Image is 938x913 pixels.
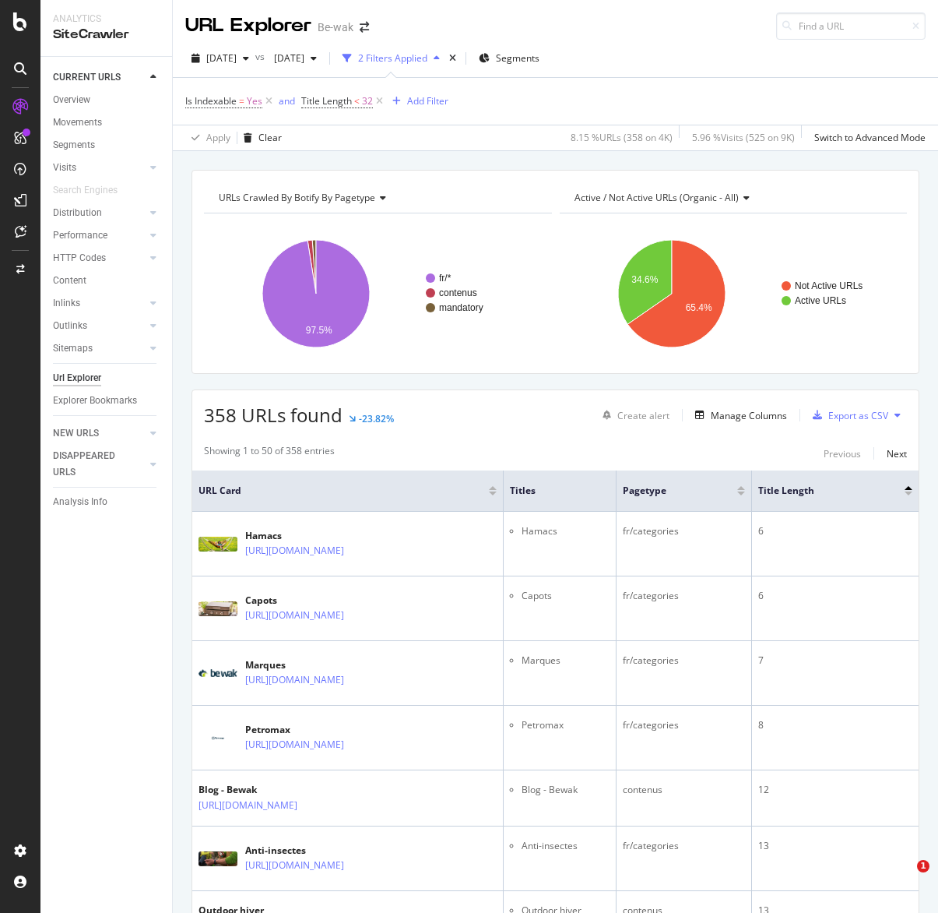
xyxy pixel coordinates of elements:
img: main image [198,731,237,746]
h4: Active / Not Active URLs [571,185,894,210]
a: Explorer Bookmarks [53,393,161,409]
li: Capots [522,589,610,603]
a: Performance [53,227,146,244]
div: fr/categories [623,524,745,538]
div: CURRENT URLS [53,69,121,86]
div: -23.82% [359,412,394,425]
div: URL Explorer [185,12,311,39]
a: Sitemaps [53,340,146,357]
div: fr/categories [623,654,745,668]
li: Marques [522,654,610,668]
div: Marques [245,658,395,672]
span: = [239,94,244,108]
div: DISAPPEARED URLS [53,448,132,481]
span: 32 [362,90,373,112]
div: Url Explorer [53,370,101,386]
div: 13 [758,839,912,853]
div: Performance [53,227,107,244]
span: Active / Not Active URLs (organic - all) [574,191,739,204]
div: fr/categories [623,718,745,732]
div: Export as CSV [828,409,888,422]
span: 2025 Sep. 8th [268,51,304,65]
a: Url Explorer [53,370,161,386]
div: Content [53,273,86,289]
button: Export as CSV [806,403,888,428]
li: Anti-insectes [522,839,610,853]
div: 5.96 % Visits ( 525 on 9K ) [692,131,795,144]
svg: A chart. [204,226,546,361]
text: mandatory [439,302,483,313]
img: main image [198,851,237,866]
input: Find a URL [776,12,926,40]
span: Title Length [758,484,881,498]
span: < [354,94,360,108]
button: Switch to Advanced Mode [808,125,926,150]
a: [URL][DOMAIN_NAME] [245,858,344,873]
div: Search Engines [53,182,118,199]
iframe: Intercom live chat [885,860,922,897]
li: Blog - Bewak [522,783,610,797]
div: Movements [53,115,102,131]
span: vs [255,50,268,63]
text: Not Active URLs [795,280,862,291]
a: Segments [53,137,161,153]
button: 2 Filters Applied [336,46,446,71]
a: HTTP Codes [53,250,146,266]
button: Next [887,444,907,463]
span: 1 [917,860,929,872]
div: Switch to Advanced Mode [814,131,926,144]
a: Overview [53,92,161,108]
div: fr/categories [623,839,745,853]
img: main image [198,537,237,552]
div: Blog - Bewak [198,783,348,797]
div: Overview [53,92,90,108]
a: Distribution [53,205,146,221]
a: [URL][DOMAIN_NAME] [245,608,344,623]
div: 8.15 % URLs ( 358 on 4K ) [571,131,673,144]
text: Active URLs [795,295,846,306]
img: main image [198,601,237,616]
div: 6 [758,589,912,603]
div: Clear [258,131,282,144]
a: Visits [53,160,146,176]
img: main image [198,669,237,677]
a: [URL][DOMAIN_NAME] [198,798,297,813]
a: Inlinks [53,295,146,312]
button: Previous [824,444,861,463]
div: Apply [206,131,230,144]
span: URLs Crawled By Botify By pagetype [219,191,375,204]
div: Be-wak [318,19,353,35]
div: Create alert [617,409,669,422]
div: Outlinks [53,318,87,334]
span: URL Card [198,484,485,498]
a: Movements [53,115,161,131]
button: [DATE] [185,46,255,71]
a: DISAPPEARED URLS [53,448,146,481]
div: Petromax [245,723,395,737]
svg: A chart. [560,226,901,361]
a: [URL][DOMAIN_NAME] [245,543,344,559]
span: 358 URLs found [204,402,343,428]
text: contenus [439,287,477,298]
div: arrow-right-arrow-left [360,22,369,33]
button: Manage Columns [689,406,787,425]
button: Apply [185,125,230,150]
button: [DATE] [268,46,323,71]
a: [URL][DOMAIN_NAME] [245,737,344,753]
div: fr/categories [623,589,745,603]
a: Analysis Info [53,494,161,510]
a: Search Engines [53,182,133,199]
button: Create alert [596,403,669,428]
div: Next [887,447,907,460]
div: contenus [623,783,745,797]
span: Yes [247,90,262,112]
button: and [279,93,295,108]
text: 97.5% [306,325,332,336]
div: 6 [758,524,912,538]
div: Visits [53,160,76,176]
a: [URL][DOMAIN_NAME] [245,672,344,688]
div: Analytics [53,12,160,26]
div: Segments [53,137,95,153]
